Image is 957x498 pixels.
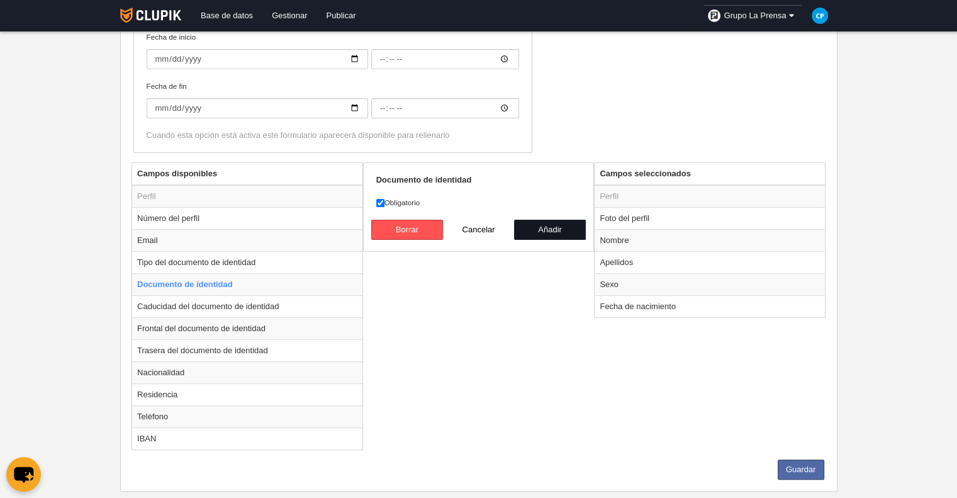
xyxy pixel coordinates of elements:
[132,295,362,317] td: Caducidad del documento de identidad
[132,163,362,185] th: Campos disponibles
[147,130,519,141] div: Cuando esta opción está activa este formulario aparecerá disponible para rellenarlo
[132,383,362,405] td: Residencia
[595,251,825,273] td: Apellidos
[443,220,515,240] button: Cancelar
[724,9,786,22] span: Grupo La Prensa
[812,8,828,24] img: c2l6ZT0zMHgzMCZmcz05JnRleHQ9Q1AmYmc9MDM5YmU1.png
[595,163,825,185] th: Campos seleccionados
[778,460,824,480] button: Guardar
[514,220,586,240] button: Añadir
[595,229,825,251] td: Nombre
[132,427,362,450] td: IBAN
[120,8,181,23] img: Clupik
[132,229,362,251] td: Email
[147,81,519,118] label: Fecha de fin
[132,185,362,208] td: Perfil
[595,207,825,229] td: Foto del perfil
[371,98,519,118] input: Fecha de fin
[595,273,825,295] td: Sexo
[132,317,362,339] td: Frontal del documento de identidad
[147,49,368,69] input: Fecha de inicio
[132,405,362,427] td: Teléfono
[708,9,720,22] img: OakgMWVUclks.30x30.jpg
[376,197,581,208] label: Obligatorio
[6,457,41,492] button: chat-button
[132,251,362,273] td: Tipo del documento de identidad
[595,295,825,317] td: Fecha de nacimiento
[132,207,362,229] td: Número del perfil
[147,31,519,69] label: Fecha de inicio
[376,199,384,207] input: Obligatorio
[371,220,443,240] button: Borrar
[371,49,519,69] input: Fecha de inicio
[147,98,368,118] input: Fecha de fin
[132,339,362,361] td: Trasera del documento de identidad
[703,5,802,26] a: Grupo La Prensa
[376,175,472,184] strong: Documento de identidad
[132,273,362,295] td: Documento de identidad
[132,361,362,383] td: Nacionalidad
[595,185,825,208] td: Perfil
